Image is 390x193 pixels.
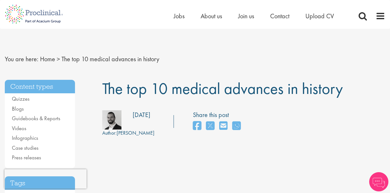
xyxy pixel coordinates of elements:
a: Videos [12,125,26,132]
span: The top 10 medical advances in history [102,78,343,99]
a: Case studies [12,144,38,151]
span: The top 10 medical advances in history [62,55,159,63]
div: [DATE] [133,110,150,120]
a: Press releases [12,154,41,161]
div: [PERSON_NAME] [102,130,154,137]
a: Join us [238,12,254,20]
a: share on email [219,119,228,133]
a: share on facebook [193,119,201,133]
h3: Content types [5,80,75,94]
img: 76d2c18e-6ce3-4617-eefd-08d5a473185b [102,110,121,130]
a: share on twitter [206,119,214,133]
a: Infographics [12,134,38,141]
a: Contact [270,12,289,20]
label: Share this post [193,110,244,120]
iframe: reCAPTCHA [4,169,87,189]
a: Blogs [12,105,24,112]
a: share on whats app [232,119,241,133]
span: You are here: [5,55,38,63]
span: Author: [102,130,117,136]
a: About us [201,12,222,20]
span: > [57,55,60,63]
a: Quizzes [12,95,29,102]
a: Guidebooks & Reports [12,115,60,122]
a: Jobs [174,12,185,20]
img: Chatbot [369,172,388,191]
a: breadcrumb link [40,55,55,63]
a: Upload CV [305,12,334,20]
